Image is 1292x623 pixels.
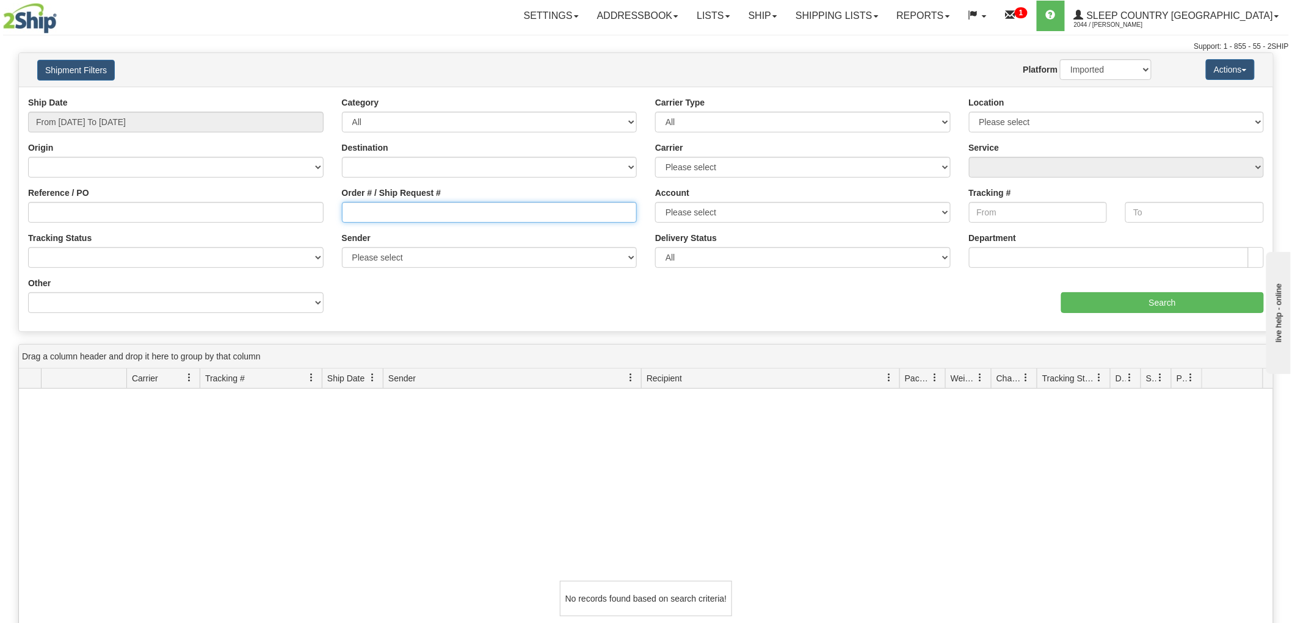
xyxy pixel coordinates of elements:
span: Ship Date [327,372,365,384]
a: Sender filter column settings [620,367,641,388]
a: Charge filter column settings [1016,367,1037,388]
label: Ship Date [28,96,68,109]
label: Sender [342,232,371,244]
label: Tracking # [969,187,1011,199]
input: Search [1061,292,1264,313]
label: Location [969,96,1004,109]
label: Platform [1023,63,1058,76]
label: Delivery Status [655,232,717,244]
label: Carrier [655,142,683,154]
div: No records found based on search criteria! [560,581,732,616]
label: Department [969,232,1017,244]
span: Sender [388,372,416,384]
a: Delivery Status filter column settings [1120,367,1141,388]
a: 1 [996,1,1037,31]
label: Origin [28,142,53,154]
div: live help - online [9,10,113,20]
span: Sleep Country [GEOGRAPHIC_DATA] [1084,10,1273,21]
label: Reference / PO [28,187,89,199]
a: Ship Date filter column settings [362,367,383,388]
button: Shipment Filters [37,60,115,81]
label: Other [28,277,51,289]
div: grid grouping header [19,345,1273,369]
a: Recipient filter column settings [879,367,899,388]
span: 2044 / [PERSON_NAME] [1074,19,1166,31]
button: Actions [1206,59,1255,80]
input: To [1125,202,1264,223]
label: Tracking Status [28,232,92,244]
a: Weight filter column settings [970,367,991,388]
iframe: chat widget [1264,249,1291,373]
input: From [969,202,1108,223]
a: Pickup Status filter column settings [1181,367,1202,388]
a: Settings [515,1,588,31]
span: Recipient [647,372,682,384]
a: Shipment Issues filter column settings [1150,367,1171,388]
label: Account [655,187,689,199]
span: Tracking Status [1042,372,1095,384]
label: Service [969,142,1000,154]
a: Reports [888,1,959,31]
span: Carrier [132,372,158,384]
span: Packages [905,372,931,384]
label: Destination [342,142,388,154]
span: Weight [951,372,976,384]
a: Carrier filter column settings [179,367,200,388]
a: Addressbook [588,1,688,31]
span: Tracking # [205,372,245,384]
span: Pickup Status [1177,372,1187,384]
a: Lists [688,1,739,31]
label: Order # / Ship Request # [342,187,441,199]
div: Support: 1 - 855 - 55 - 2SHIP [3,41,1289,52]
a: Packages filter column settings [924,367,945,388]
a: Shipping lists [786,1,887,31]
label: Category [342,96,379,109]
span: Shipment Issues [1146,372,1156,384]
label: Carrier Type [655,96,705,109]
a: Sleep Country [GEOGRAPHIC_DATA] 2044 / [PERSON_NAME] [1065,1,1288,31]
a: Ship [739,1,786,31]
span: Delivery Status [1116,372,1126,384]
img: logo2044.jpg [3,3,57,34]
a: Tracking Status filter column settings [1089,367,1110,388]
a: Tracking # filter column settings [301,367,322,388]
sup: 1 [1015,7,1028,18]
span: Charge [996,372,1022,384]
